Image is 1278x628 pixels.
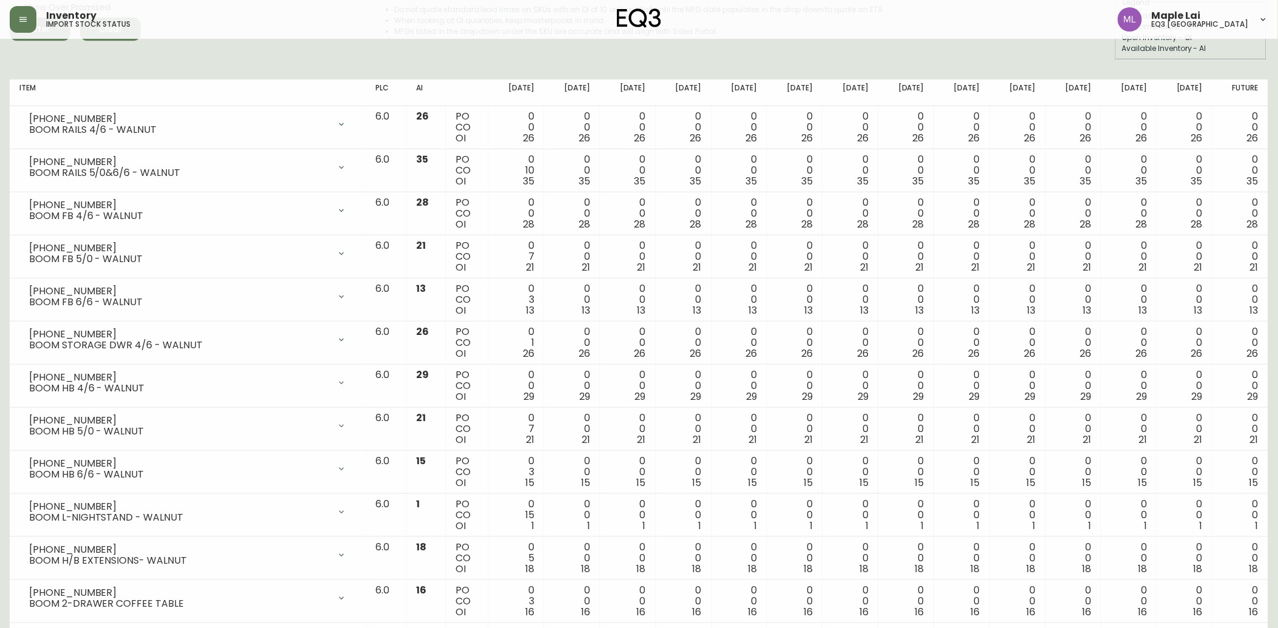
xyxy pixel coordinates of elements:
div: 0 0 [776,240,813,273]
span: 28 [1135,217,1147,231]
span: 29 [969,390,980,403]
div: BOOM 2-DRAWER COFFEE TABLE [29,598,329,609]
span: 26 [745,346,757,360]
div: 0 0 [610,197,646,230]
div: BOOM HB 6/6 - WALNUT [29,469,329,480]
span: 28 [913,217,924,231]
span: 35 [801,174,813,188]
span: 29 [858,390,869,403]
div: 0 0 [944,111,980,144]
div: 0 0 [1055,154,1092,187]
div: 0 10 [498,154,534,187]
div: 0 0 [1055,240,1092,273]
div: 0 0 [498,370,534,402]
div: 0 0 [665,154,702,187]
span: 35 [1191,174,1203,188]
span: 26 [913,131,924,145]
span: 35 [579,174,590,188]
div: 0 0 [832,413,869,445]
div: 0 0 [944,370,980,402]
div: BOOM RAILS 5/0&6/6 - WALNUT [29,167,329,178]
div: 0 0 [721,283,758,316]
span: 28 [969,217,980,231]
span: Maple Lai [1152,11,1201,21]
span: 13 [916,303,924,317]
div: 0 0 [1166,370,1203,402]
div: 0 0 [610,370,646,402]
th: AI [406,79,446,106]
div: 0 7 [498,413,534,445]
span: 13 [1027,303,1036,317]
span: OI [456,217,466,231]
div: 0 0 [610,283,646,316]
span: 26 [579,346,590,360]
span: 29 [635,390,646,403]
div: 0 0 [1111,370,1147,402]
span: OI [456,174,466,188]
span: 29 [1136,390,1147,403]
div: [PHONE_NUMBER] [29,243,329,254]
div: 0 0 [1000,240,1036,273]
span: OI [456,131,466,145]
th: [DATE] [822,79,878,106]
div: [PHONE_NUMBER]BOOM HB 6/6 - WALNUT [19,456,356,482]
div: 0 0 [1000,326,1036,359]
th: Item [10,79,366,106]
span: 13 [860,303,869,317]
div: 0 0 [1222,197,1259,230]
div: 0 0 [554,326,590,359]
span: 26 [416,109,429,123]
span: 21 [1194,260,1203,274]
span: 21 [972,260,980,274]
div: 0 0 [665,197,702,230]
div: [PHONE_NUMBER]BOOM RAILS 5/0&6/6 - WALNUT [19,154,356,181]
span: OI [456,390,466,403]
div: 0 0 [554,413,590,445]
div: BOOM FB 4/6 - WALNUT [29,211,329,221]
div: [PHONE_NUMBER] [29,157,329,167]
div: 0 0 [776,111,813,144]
span: 29 [1248,390,1259,403]
span: 26 [690,346,702,360]
div: 0 0 [1166,240,1203,273]
div: 0 0 [832,326,869,359]
div: 0 0 [554,370,590,402]
div: 0 0 [944,197,980,230]
div: 0 0 [1055,111,1092,144]
div: 0 0 [1166,326,1203,359]
div: 0 0 [721,370,758,402]
div: BOOM FB 5/0 - WALNUT [29,254,329,265]
span: 21 [416,238,426,252]
div: 0 0 [1000,154,1036,187]
div: 0 0 [832,240,869,273]
td: 6.0 [366,235,406,279]
div: 0 0 [554,197,590,230]
div: 0 0 [665,370,702,402]
span: 35 [416,152,428,166]
div: 0 0 [610,111,646,144]
div: 0 0 [888,111,924,144]
div: 0 0 [1166,413,1203,445]
div: [PHONE_NUMBER] [29,372,329,383]
span: 26 [579,131,590,145]
div: 0 0 [554,154,590,187]
th: [DATE] [1046,79,1101,106]
span: 29 [913,390,924,403]
div: 0 0 [665,413,702,445]
span: 26 [857,131,869,145]
span: 26 [1024,131,1036,145]
div: 0 0 [1111,240,1147,273]
div: 0 7 [498,240,534,273]
div: 0 0 [498,197,534,230]
div: 0 0 [1111,413,1147,445]
div: 0 0 [721,326,758,359]
span: 26 [1135,346,1147,360]
span: 35 [1080,174,1091,188]
span: 13 [1138,303,1147,317]
div: 0 0 [1000,370,1036,402]
th: [DATE] [878,79,934,106]
div: 0 0 [1111,326,1147,359]
div: 0 0 [776,413,813,445]
span: 26 [801,131,813,145]
td: 6.0 [366,106,406,149]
